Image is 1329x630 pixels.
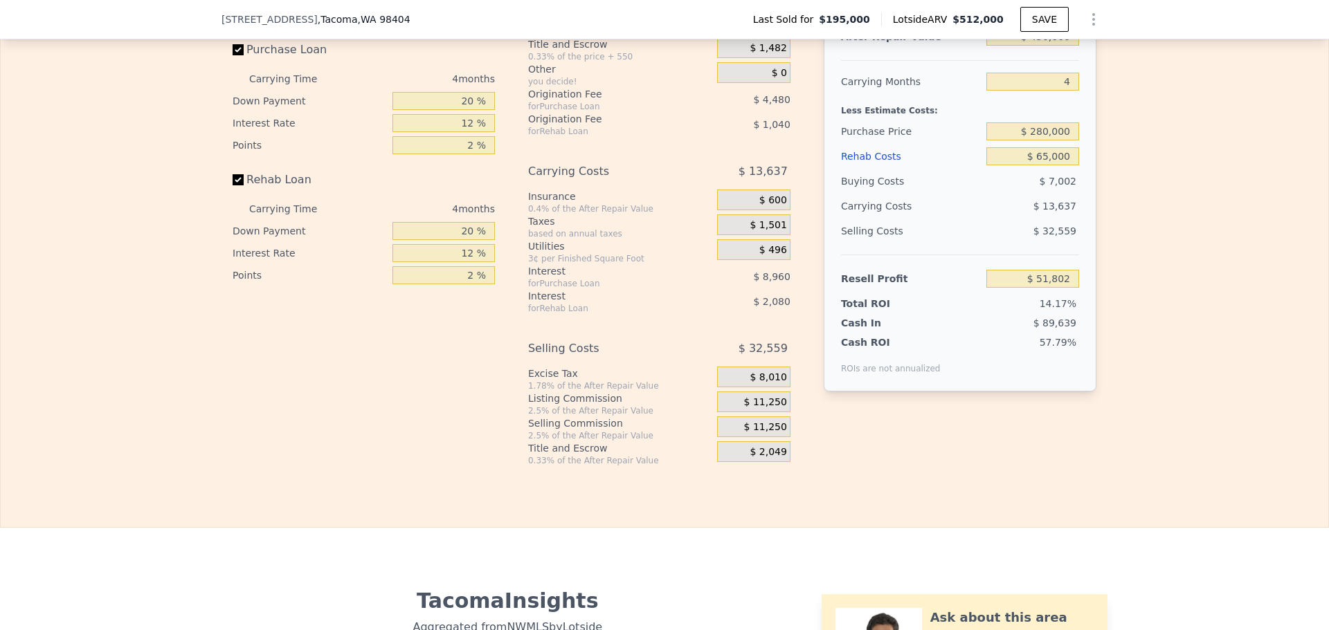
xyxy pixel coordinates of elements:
[930,608,1067,627] div: Ask about this area
[753,296,790,307] span: $ 2,080
[841,69,981,94] div: Carrying Months
[739,159,788,184] span: $ 13,637
[233,44,244,55] input: Purchase Loan
[528,126,682,137] div: for Rehab Loan
[528,367,712,380] div: Excise Tax
[753,12,820,26] span: Last Sold for
[739,336,788,361] span: $ 32,559
[528,416,712,430] div: Selling Commission
[318,12,410,26] span: , Tacoma
[528,289,682,303] div: Interest
[233,134,387,156] div: Points
[750,42,786,55] span: $ 1,482
[841,266,981,291] div: Resell Profit
[233,242,387,264] div: Interest Rate
[358,14,410,25] span: , WA 98404
[528,303,682,314] div: for Rehab Loan
[528,62,712,76] div: Other
[221,12,318,26] span: [STREET_ADDRESS]
[841,349,941,374] div: ROIs are not annualized
[1040,298,1076,309] span: 14.17%
[528,405,712,416] div: 2.5% of the After Repair Value
[1040,176,1076,187] span: $ 7,002
[528,455,712,466] div: 0.33% of the After Repair Value
[528,391,712,405] div: Listing Commission
[744,421,787,434] span: $ 11,250
[819,12,870,26] span: $195,000
[528,430,712,441] div: 2.5% of the After Repair Value
[1080,6,1107,33] button: Show Options
[233,220,387,242] div: Down Payment
[1033,201,1076,212] span: $ 13,637
[750,371,786,384] span: $ 8,010
[345,198,495,220] div: 4 months
[233,174,244,185] input: Rehab Loan
[841,316,928,330] div: Cash In
[528,101,682,112] div: for Purchase Loan
[1033,225,1076,237] span: $ 32,559
[753,271,790,282] span: $ 8,960
[528,264,682,278] div: Interest
[772,67,787,80] span: $ 0
[528,87,682,101] div: Origination Fee
[528,380,712,391] div: 1.78% of the After Repair Value
[528,239,712,253] div: Utilities
[1033,317,1076,328] span: $ 89,639
[528,51,712,62] div: 0.33% of the price + 550
[841,335,941,349] div: Cash ROI
[841,169,981,194] div: Buying Costs
[753,94,790,105] span: $ 4,480
[750,219,786,232] span: $ 1,501
[528,189,712,203] div: Insurance
[893,12,952,26] span: Lotside ARV
[528,203,712,214] div: 0.4% of the After Repair Value
[1020,7,1069,32] button: SAVE
[249,68,339,90] div: Carrying Time
[528,336,682,361] div: Selling Costs
[233,167,387,192] label: Rehab Loan
[528,253,712,264] div: 3¢ per Finished Square Foot
[759,244,787,257] span: $ 496
[750,446,786,458] span: $ 2,049
[233,264,387,286] div: Points
[528,228,712,239] div: based on annual taxes
[528,159,682,184] div: Carrying Costs
[528,214,712,228] div: Taxes
[841,144,981,169] div: Rehab Costs
[759,194,787,207] span: $ 600
[233,112,387,134] div: Interest Rate
[528,76,712,87] div: you decide!
[1040,337,1076,348] span: 57.79%
[841,194,928,219] div: Carrying Costs
[528,278,682,289] div: for Purchase Loan
[233,589,783,613] div: Tacoma Insights
[841,94,1079,119] div: Less Estimate Costs:
[952,14,1004,25] span: $512,000
[345,68,495,90] div: 4 months
[233,37,387,62] label: Purchase Loan
[841,297,928,311] div: Total ROI
[753,119,790,130] span: $ 1,040
[233,90,387,112] div: Down Payment
[528,37,712,51] div: Title and Escrow
[528,112,682,126] div: Origination Fee
[249,198,339,220] div: Carrying Time
[841,219,981,243] div: Selling Costs
[841,119,981,144] div: Purchase Price
[528,441,712,455] div: Title and Escrow
[744,396,787,409] span: $ 11,250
